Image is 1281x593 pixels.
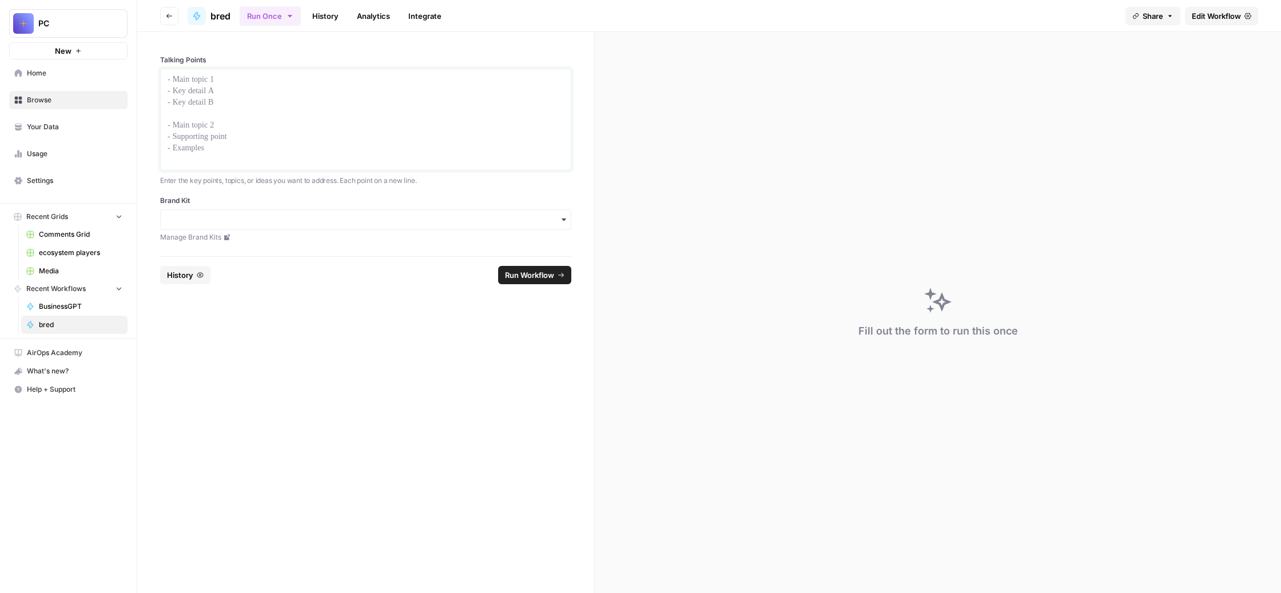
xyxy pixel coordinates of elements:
[27,348,122,358] span: AirOps Academy
[39,320,122,330] span: bred
[39,229,122,240] span: Comments Grid
[160,175,571,186] p: Enter the key points, topics, or ideas you want to address. Each point on a new line.
[160,232,571,242] a: Manage Brand Kits
[9,118,128,136] a: Your Data
[10,363,127,380] div: What's new?
[160,55,571,65] label: Talking Points
[38,18,108,29] span: PC
[401,7,448,25] a: Integrate
[350,7,397,25] a: Analytics
[188,7,230,25] a: bred
[9,280,128,297] button: Recent Workflows
[167,269,193,281] span: History
[1192,10,1241,22] span: Edit Workflow
[305,7,345,25] a: History
[21,297,128,316] a: BusinessGPT
[160,266,210,284] button: History
[210,9,230,23] span: bred
[9,362,128,380] button: What's new?
[9,344,128,362] a: AirOps Academy
[9,9,128,38] button: Workspace: PC
[1143,10,1163,22] span: Share
[21,262,128,280] a: Media
[27,95,122,105] span: Browse
[9,64,128,82] a: Home
[240,6,301,26] button: Run Once
[27,176,122,186] span: Settings
[39,301,122,312] span: BusinessGPT
[21,316,128,334] a: bred
[1185,7,1258,25] a: Edit Workflow
[21,244,128,262] a: ecosystem players
[858,323,1018,339] div: Fill out the form to run this once
[13,13,34,34] img: PC Logo
[27,384,122,395] span: Help + Support
[9,145,128,163] a: Usage
[21,225,128,244] a: Comments Grid
[39,266,122,276] span: Media
[9,91,128,109] a: Browse
[27,149,122,159] span: Usage
[160,196,571,206] label: Brand Kit
[9,42,128,59] button: New
[39,248,122,258] span: ecosystem players
[9,208,128,225] button: Recent Grids
[9,380,128,399] button: Help + Support
[27,68,122,78] span: Home
[55,45,71,57] span: New
[505,269,554,281] span: Run Workflow
[26,284,86,294] span: Recent Workflows
[498,266,571,284] button: Run Workflow
[26,212,68,222] span: Recent Grids
[1125,7,1180,25] button: Share
[27,122,122,132] span: Your Data
[9,172,128,190] a: Settings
